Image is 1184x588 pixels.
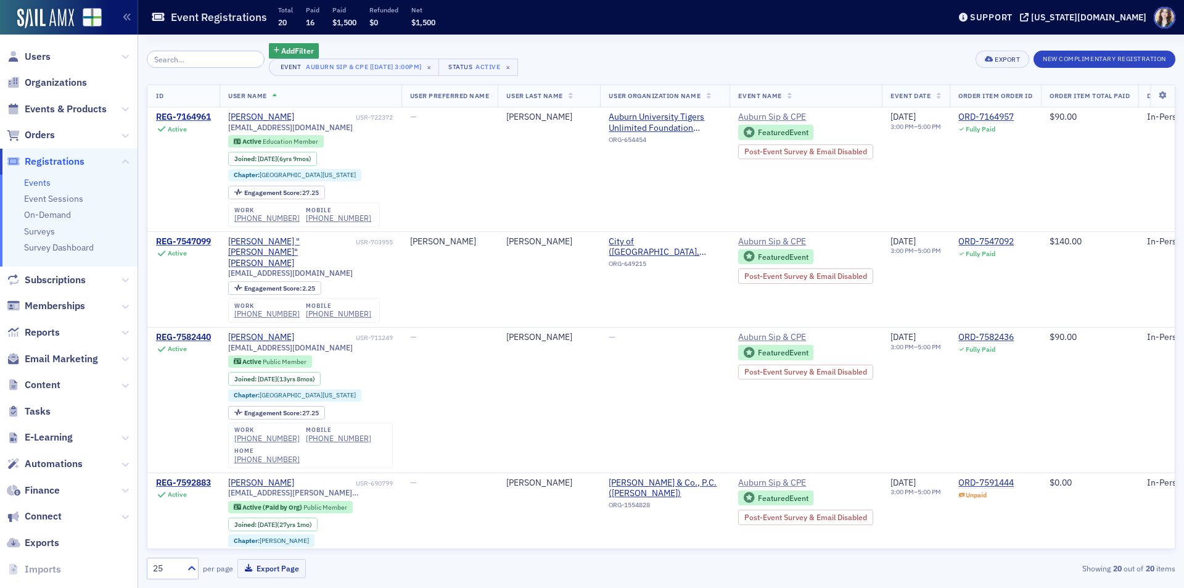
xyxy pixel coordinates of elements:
[278,17,287,27] span: 20
[7,405,51,418] a: Tasks
[7,431,73,444] a: E-Learning
[234,207,300,214] div: work
[411,17,435,27] span: $1,500
[7,128,55,142] a: Orders
[890,477,916,488] span: [DATE]
[332,6,356,14] p: Paid
[234,503,347,511] a: Active (Paid by Org) Public Member
[410,236,490,247] div: [PERSON_NAME]
[25,102,107,116] span: Events & Products
[758,495,808,502] div: Featured Event
[25,378,60,392] span: Content
[234,521,258,529] span: Joined :
[25,563,61,576] span: Imports
[228,478,294,489] a: [PERSON_NAME]
[168,345,187,353] div: Active
[306,6,319,14] p: Paid
[306,302,371,310] div: mobile
[958,332,1014,343] div: ORD-7582436
[7,563,61,576] a: Imports
[976,51,1029,68] button: Export
[475,63,500,71] div: Active
[918,246,941,255] time: 5:00 PM
[25,273,86,287] span: Subscriptions
[25,128,55,142] span: Orders
[306,213,371,223] div: [PHONE_NUMBER]
[234,536,260,545] span: Chapter :
[7,50,51,64] a: Users
[24,209,71,220] a: On-Demand
[738,478,873,489] a: Auburn Sip & CPE
[24,193,83,204] a: Event Sessions
[258,520,277,529] span: [DATE]
[890,123,941,131] div: –
[918,487,941,496] time: 5:00 PM
[156,236,211,247] a: REG-7547099
[738,125,813,140] div: Featured Event
[410,111,417,122] span: —
[758,129,808,136] div: Featured Event
[966,250,995,258] div: Fully Paid
[506,91,562,100] span: User Last Name
[228,268,353,278] span: [EMAIL_ADDRESS][DOMAIN_NAME]
[168,491,187,499] div: Active
[609,236,721,258] span: City of (Opelika, AL)
[258,154,277,163] span: [DATE]
[890,247,941,255] div: –
[244,284,303,292] span: Engagement Score :
[738,112,873,123] a: Auburn Sip & CPE
[503,62,514,73] span: ×
[168,125,187,133] div: Active
[153,562,180,575] div: 25
[156,112,211,123] a: REG-7164961
[83,8,102,27] img: SailAMX
[228,488,393,497] span: [EMAIL_ADDRESS][PERSON_NAME][DOMAIN_NAME]
[278,63,304,71] div: Event
[738,345,813,360] div: Featured Event
[738,91,781,100] span: Event Name
[156,332,211,343] a: REG-7582440
[7,510,62,523] a: Connect
[234,213,300,223] a: [PHONE_NUMBER]
[237,559,306,578] button: Export Page
[156,478,211,489] a: REG-7592883
[890,246,914,255] time: 3:00 PM
[918,122,941,131] time: 5:00 PM
[25,155,84,168] span: Registrations
[228,534,314,547] div: Chapter:
[228,372,321,386] div: Joined: 2011-11-22 00:00:00
[7,484,60,497] a: Finance
[234,434,300,443] a: [PHONE_NUMBER]
[234,155,258,163] span: Joined :
[25,431,73,444] span: E-Learning
[7,102,107,116] a: Events & Products
[234,391,356,399] a: Chapter:[GEOGRAPHIC_DATA][US_STATE]
[228,343,353,352] span: [EMAIL_ADDRESS][DOMAIN_NAME]
[995,56,1020,63] div: Export
[1050,91,1130,100] span: Order Item Total Paid
[228,186,325,199] div: Engagement Score: 27.25
[228,169,361,181] div: Chapter:
[306,309,371,318] div: [PHONE_NUMBER]
[7,457,83,471] a: Automations
[258,375,315,383] div: (13yrs 8mos)
[410,477,417,488] span: —
[738,478,850,489] span: Auburn Sip & CPE
[1154,7,1175,28] span: Profile
[244,188,303,197] span: Engagement Score :
[970,12,1013,23] div: Support
[244,189,319,196] div: 27.25
[609,112,721,133] span: Auburn University Tigers Unlimited Foundation (Auburn)
[24,177,51,188] a: Events
[242,137,263,146] span: Active
[203,563,233,574] label: per page
[24,242,94,253] a: Survey Dashboard
[738,236,850,247] span: Auburn Sip & CPE
[234,171,356,179] a: Chapter:[GEOGRAPHIC_DATA][US_STATE]
[609,331,615,342] span: —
